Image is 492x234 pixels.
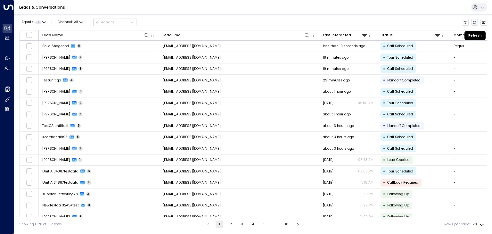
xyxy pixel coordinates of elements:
[454,32,484,38] div: Company Name
[26,180,32,186] span: Toggle select row
[42,192,78,196] span: subproducttesting78
[78,101,83,105] span: 9
[78,55,83,60] span: 7
[387,112,413,117] span: Call Scheduled
[163,135,221,139] span: keerthana1998@proton.me
[480,19,488,26] button: Archived Leads
[387,123,421,128] span: Handoff Completed
[294,221,302,228] button: Go to next page
[358,101,373,105] p: 09:00 AM
[471,19,478,26] span: Refresh
[163,203,221,208] span: qa32454testqateam@yahoo.com
[93,19,136,26] button: Actions
[387,89,413,94] span: Call Scheduled
[383,179,385,187] div: •
[56,19,85,26] button: Channel:All
[323,214,333,219] span: Yesterday
[42,44,69,48] span: Solid Shagohod
[383,65,385,73] div: •
[323,123,354,128] span: about 3 hours ago
[42,180,78,185] span: UnitiAI34887testdata
[26,66,32,72] span: Toggle select row
[74,20,78,24] span: All
[70,78,74,82] span: 4
[383,121,385,130] div: •
[383,110,385,119] div: •
[359,203,373,208] p: 01:29 PM
[42,78,61,83] span: Testunitiqa
[323,169,333,174] span: Yesterday
[26,191,32,197] span: Toggle select row
[163,180,221,185] span: unitiai34887testdata@proton.me
[42,146,70,151] span: Leela Thomas
[26,43,32,49] span: Toggle select row
[21,21,33,24] span: Agents
[360,180,373,185] p: 10:15 AM
[77,124,81,128] span: 5
[323,192,333,196] span: Yesterday
[387,214,409,219] span: Following Up
[383,42,385,50] div: •
[323,55,348,60] span: 18 minutes ago
[359,192,373,196] p: 01:38 PM
[26,146,32,152] span: Toggle select row
[163,123,221,128] span: testqa.unititest@yahoo.com
[87,180,91,185] span: 8
[387,169,413,174] span: Tour Scheduled
[323,101,333,105] span: Sep 11, 2025
[42,55,70,60] span: Daniel Vaca
[454,44,464,48] span: Regus
[387,44,413,48] span: Call Scheduled
[163,157,221,162] span: mazha123sep17@yahoo.com
[42,135,68,139] span: Keerthana1998
[26,214,32,220] span: Toggle select row
[42,32,150,38] div: Lead Name
[76,135,80,139] span: 5
[383,144,385,153] div: •
[78,112,83,116] span: 5
[163,32,310,38] div: Lead Email
[42,123,69,128] span: TestQA unititest
[381,32,441,38] div: Status
[383,88,385,96] div: •
[462,19,469,26] button: Customize
[77,44,81,48] span: 5
[249,221,257,228] button: Go to page 4
[78,158,82,162] span: 1
[42,89,70,94] span: Daniel Vaca
[26,157,32,163] span: Toggle select row
[26,134,32,140] span: Toggle select row
[472,221,485,228] div: 20
[42,101,70,105] span: Daniel Vaca
[95,20,115,25] div: Actions
[163,32,183,38] div: Lead Email
[358,157,373,162] p: 05:48 AM
[323,180,333,185] span: Sep 15, 2025
[42,169,78,174] span: UnitiAI34887testdata
[323,157,333,162] span: Yesterday
[383,76,385,84] div: •
[383,213,385,221] div: •
[387,66,413,71] span: Call Scheduled
[383,201,385,210] div: •
[323,66,348,71] span: 19 minutes ago
[163,78,221,83] span: testunitiqa@protonmail.com
[383,156,385,164] div: •
[387,135,413,139] span: Call Scheduled
[387,146,413,151] span: Call Scheduled
[444,222,470,227] label: Rows per page:
[78,146,83,151] span: 3
[163,66,221,71] span: submittedtestdata11@proton.me
[358,169,373,174] p: 02:00 PM
[323,44,365,48] span: less than 10 seconds ago
[19,19,48,26] button: Agents1
[383,99,385,107] div: •
[163,146,221,151] span: mazha123sep17@yahoo.com
[323,32,351,38] div: Last Interacted
[272,221,279,228] div: …
[163,214,221,219] span: preeethi12@yahoo.com
[383,133,385,141] div: •
[26,111,32,117] span: Toggle select row
[238,221,246,228] button: Go to page 3
[163,55,221,60] span: turok3000+test12@gmail.com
